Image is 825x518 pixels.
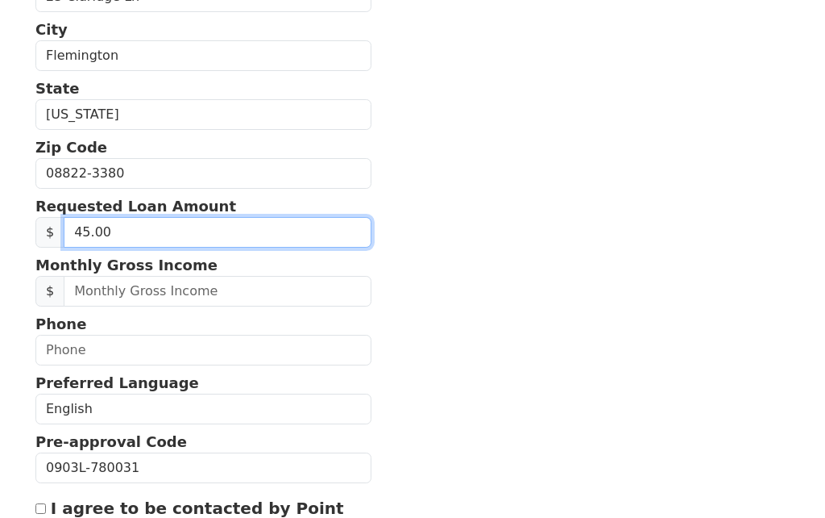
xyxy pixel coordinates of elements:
[35,276,64,307] span: $
[35,315,86,332] strong: Phone
[64,217,371,248] input: 0.00
[35,217,64,248] span: $
[35,374,199,391] strong: Preferred Language
[35,254,371,276] p: Monthly Gross Income
[35,158,371,189] input: Zip Code
[35,198,236,215] strong: Requested Loan Amount
[64,276,371,307] input: Monthly Gross Income
[35,80,80,97] strong: State
[35,21,68,38] strong: City
[35,335,371,366] input: Phone
[35,433,187,450] strong: Pre-approval Code
[35,453,371,483] input: Pre-approval Code
[35,40,371,71] input: City
[35,139,107,156] strong: Zip Code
